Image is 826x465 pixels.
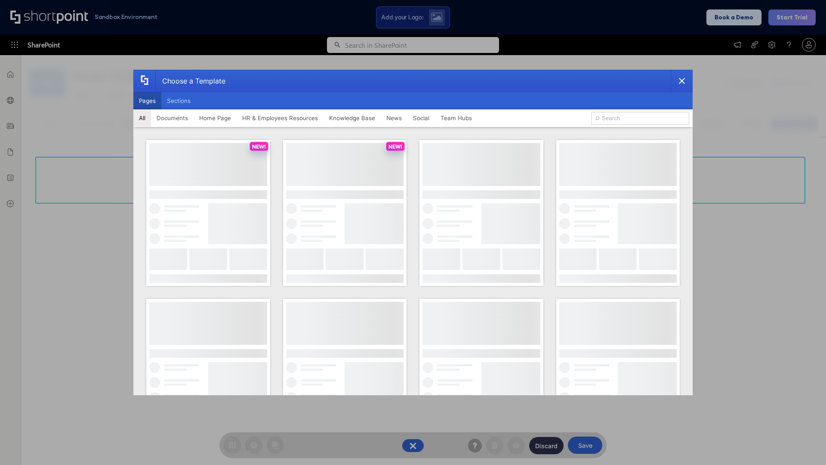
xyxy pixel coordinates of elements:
button: Documents [151,109,194,127]
button: Knowledge Base [324,109,381,127]
div: Choose a Template [155,70,225,92]
button: Pages [133,92,161,109]
input: Search [591,112,689,125]
button: News [381,109,407,127]
button: Social [407,109,435,127]
button: All [133,109,151,127]
button: Home Page [194,109,237,127]
button: HR & Employees Resources [237,109,324,127]
p: NEW! [252,143,266,150]
button: Sections [161,92,196,109]
button: Team Hubs [435,109,478,127]
iframe: Chat Widget [783,424,826,465]
p: NEW! [388,143,402,150]
div: template selector [133,70,693,395]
